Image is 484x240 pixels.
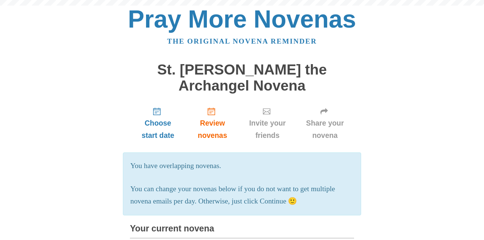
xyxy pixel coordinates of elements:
p: You can change your novenas below if you do not want to get multiple novena emails per day. Other... [130,183,354,208]
h3: Your current novena [130,224,354,239]
a: Choose start date [130,101,186,145]
span: Invite your friends [246,117,288,142]
a: Pray More Novenas [128,5,356,33]
span: Review novenas [193,117,232,142]
a: Review novenas [186,101,239,145]
a: Invite your friends [239,101,296,145]
h1: St. [PERSON_NAME] the Archangel Novena [130,62,354,94]
a: The original novena reminder [167,37,317,45]
a: Share your novena [296,101,354,145]
span: Choose start date [137,117,179,142]
span: Share your novena [303,117,347,142]
p: You have overlapping novenas. [130,160,354,172]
